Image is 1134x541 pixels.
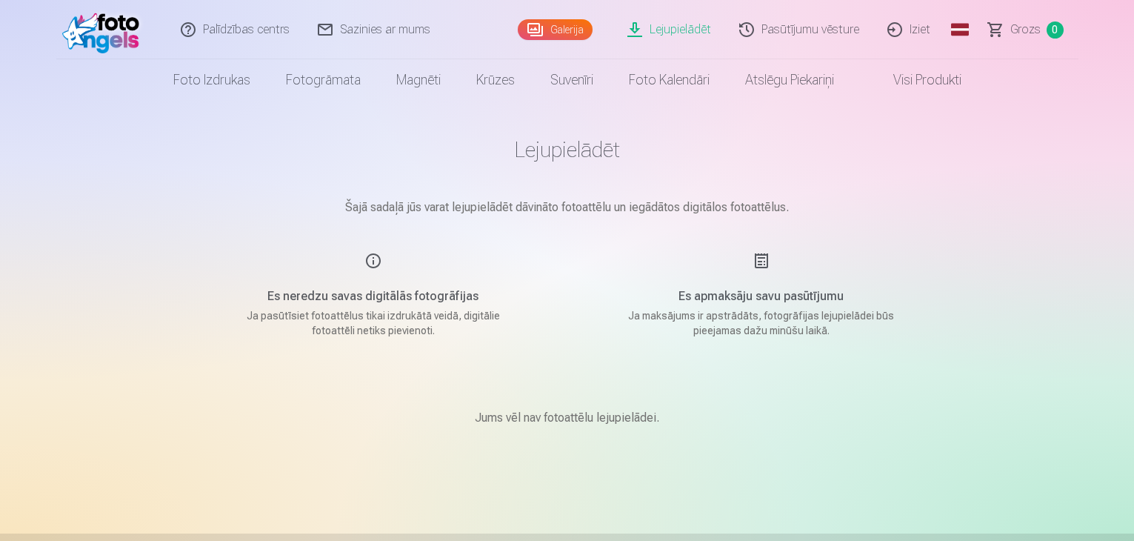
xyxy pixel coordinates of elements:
h1: Lejupielādēt [197,136,938,163]
img: /fa1 [62,6,147,53]
a: Galerija [518,19,593,40]
p: Ja pasūtīsiet fotoattēlus tikai izdrukātā veidā, digitālie fotoattēli netiks pievienoti. [233,308,514,338]
h5: Es neredzu savas digitālās fotogrāfijas [233,288,514,305]
a: Atslēgu piekariņi [727,59,852,101]
a: Fotogrāmata [268,59,378,101]
a: Foto kalendāri [611,59,727,101]
a: Suvenīri [533,59,611,101]
a: Krūzes [458,59,533,101]
p: Šajā sadaļā jūs varat lejupielādēt dāvināto fotoattēlu un iegādātos digitālos fotoattēlus. [197,199,938,216]
span: Grozs [1010,21,1041,39]
p: Jums vēl nav fotoattēlu lejupielādei. [475,409,659,427]
a: Magnēti [378,59,458,101]
h5: Es apmaksāju savu pasūtījumu [621,288,902,305]
a: Visi produkti [852,59,979,101]
p: Ja maksājums ir apstrādāts, fotogrāfijas lejupielādei būs pieejamas dažu minūšu laikā. [621,308,902,338]
span: 0 [1047,21,1064,39]
a: Foto izdrukas [156,59,268,101]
